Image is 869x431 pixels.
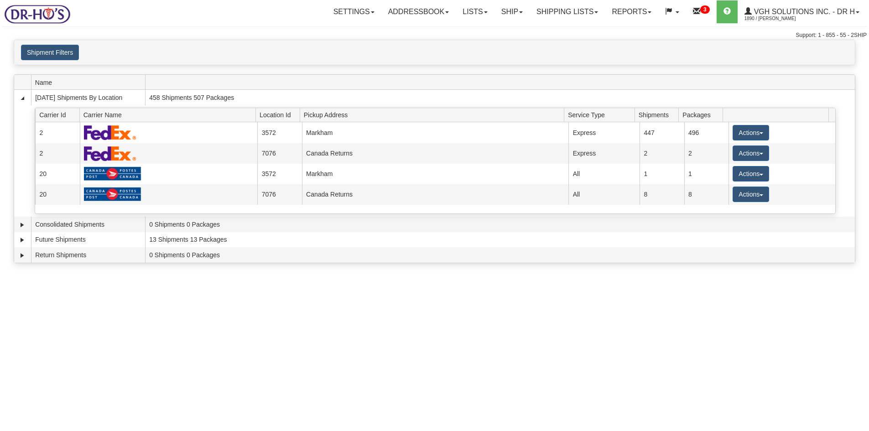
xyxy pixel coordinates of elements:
button: Actions [733,125,769,140]
img: Canada Post [84,166,141,181]
a: Addressbook [381,0,456,23]
span: Pickup Address [304,108,564,122]
td: 13 Shipments 13 Packages [145,232,855,248]
sup: 3 [700,5,710,14]
td: 1 [684,164,729,184]
span: 1890 / [PERSON_NAME] [744,14,813,23]
span: Shipments [639,108,679,122]
img: FedEx Express® [84,146,136,161]
td: 2 [35,122,79,143]
img: Canada Post [84,187,141,202]
td: Canada Returns [302,184,569,205]
td: 1 [640,164,684,184]
span: Name [35,75,145,89]
td: 20 [35,164,79,184]
a: Settings [327,0,381,23]
button: Actions [733,166,769,182]
td: 2 [640,143,684,164]
td: 20 [35,184,79,205]
img: logo1890.jpg [2,2,72,26]
div: Support: 1 - 855 - 55 - 2SHIP [2,31,867,39]
span: Carrier Name [83,108,256,122]
td: All [568,164,640,184]
span: Service Type [568,108,635,122]
a: Lists [456,0,494,23]
td: 2 [35,143,79,164]
td: Canada Returns [302,143,569,164]
td: 0 Shipments 0 Packages [145,247,855,263]
a: Expand [18,251,27,260]
a: 3 [686,0,717,23]
td: Express [568,143,640,164]
td: 7076 [257,184,302,205]
td: [DATE] Shipments By Location [31,90,145,105]
td: Future Shipments [31,232,145,248]
button: Actions [733,187,769,202]
td: All [568,184,640,205]
span: Packages [682,108,723,122]
iframe: chat widget [848,169,868,262]
span: Location Id [260,108,300,122]
td: Express [568,122,640,143]
td: 496 [684,122,729,143]
a: Expand [18,235,27,244]
img: FedEx [84,125,136,140]
a: Shipping lists [530,0,605,23]
td: 3572 [257,164,302,184]
a: Collapse [18,93,27,103]
td: 8 [640,184,684,205]
span: Carrier Id [39,108,79,122]
button: Shipment Filters [21,45,79,60]
td: 3572 [257,122,302,143]
a: Reports [605,0,658,23]
a: Expand [18,220,27,229]
td: 447 [640,122,684,143]
td: 7076 [257,143,302,164]
td: Consolidated Shipments [31,217,145,232]
span: VGH Solutions Inc. - Dr H [752,8,855,16]
td: Return Shipments [31,247,145,263]
td: 0 Shipments 0 Packages [145,217,855,232]
button: Actions [733,145,769,161]
td: 8 [684,184,729,205]
a: VGH Solutions Inc. - Dr H 1890 / [PERSON_NAME] [738,0,866,23]
td: 2 [684,143,729,164]
td: Markham [302,122,569,143]
td: Markham [302,164,569,184]
a: Ship [494,0,530,23]
td: 458 Shipments 507 Packages [145,90,855,105]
